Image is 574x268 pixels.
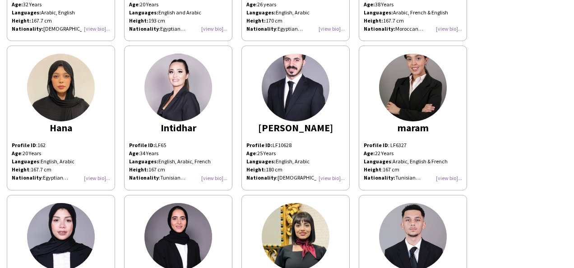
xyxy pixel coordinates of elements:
b: Age [246,150,256,157]
strong: Age: [12,1,23,8]
p: 22 Years [364,149,462,157]
span: : [12,150,23,157]
p: English, Arabic 170 cm [246,9,345,25]
p: LF10628 [246,141,345,149]
span: 26 years [257,1,276,8]
b: Nationality [129,25,159,32]
strong: Height: [129,166,148,173]
div: Intidhar [129,124,227,132]
span: : [129,150,140,157]
b: Nationality [246,174,276,181]
span: Tunisian [160,174,185,181]
span: : [129,174,160,181]
span: : [246,174,278,181]
div: [PERSON_NAME] [246,124,345,132]
strong: Height: [364,17,383,24]
strong: Profile ID: [246,142,273,148]
strong: Languages: [129,158,158,165]
strong: Languages: [364,9,393,16]
b: Age [246,1,256,8]
strong: Profile ID: [129,142,155,148]
span: Egyptian [278,25,303,32]
img: thumb-6478bdb6709c6.jpg [144,54,212,121]
span: : [364,158,393,165]
span: Egyptian [160,25,185,32]
strong: Height: [246,17,266,24]
b: Age [129,150,139,157]
span: : [364,166,383,173]
strong: Languages: [246,9,276,16]
p: 38 Years Arabic, French & English 167.7 cm Moroccan [364,0,462,33]
span: : [12,142,37,148]
b: Height [12,166,29,173]
p: 32 Years Arabic, English 167.7 cm [DEMOGRAPHIC_DATA] [12,0,110,33]
b: Languages [364,158,391,165]
strong: Languages: [129,9,158,16]
b: Age [12,150,21,157]
img: thumb-659d4d42d26dd.jpeg [262,54,329,121]
span: : [129,25,160,32]
strong: Languages: [12,9,41,16]
strong: Height: [246,166,266,173]
b: Profile ID [364,142,388,148]
p: English, Arabic 180 cm [246,157,345,174]
div: maram [364,124,462,132]
strong: Languages: [246,158,276,165]
span: 20 Years [140,1,158,8]
b: Nationality [12,174,42,181]
b: Age: [364,150,375,157]
span: : [246,1,257,8]
p: 20 Years English, Arabic 167.7 cm Egyptian [12,149,110,182]
strong: Height: [129,17,148,24]
img: thumb-65c62778956c1.jpeg [27,54,95,121]
p: Tunisian [364,174,462,182]
span: : [12,158,41,165]
span: : [246,150,257,157]
span: : [12,166,31,173]
span: : [129,1,140,8]
strong: Nationality: [364,25,395,32]
div: Hana [12,124,110,132]
p: 162 [12,141,110,149]
span: : [246,25,278,32]
b: Languages [12,158,39,165]
strong: Nationality: [364,174,395,181]
p: : LF6327 [364,141,462,149]
span: 167 cm [383,166,399,173]
img: thumb-16865658086486f3b05098e.jpg [379,54,447,121]
p: LF65 [129,141,227,149]
span: 167 cm [148,166,165,173]
span: 25 Years [257,150,276,157]
p: English and Arabic 193 cm [129,9,227,25]
strong: Nationality: [12,25,43,32]
span: Arabic, English & French [393,158,448,165]
b: Nationality [129,174,159,181]
b: Nationality [246,25,276,32]
span: 34 Years [140,150,158,157]
span: [DEMOGRAPHIC_DATA] [278,174,336,181]
span: English, Arabic, French [158,158,211,165]
strong: Height: [12,17,31,24]
span: : [12,174,43,181]
strong: Age: [364,1,375,8]
b: Age [129,1,139,8]
b: Height [364,166,381,173]
b: Profile ID [12,142,36,148]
